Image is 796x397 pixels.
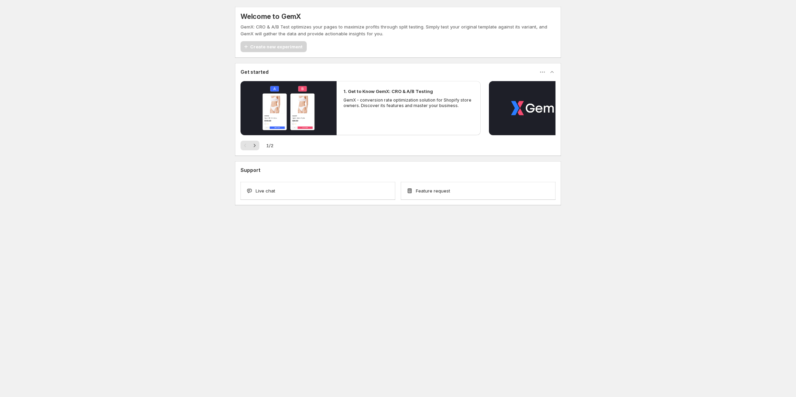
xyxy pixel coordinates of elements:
p: GemX: CRO & A/B Test optimizes your pages to maximize profits through split testing. Simply test ... [241,23,555,37]
p: GemX - conversion rate optimization solution for Shopify store owners. Discover its features and ... [343,97,474,108]
h5: Welcome to GemX [241,12,301,21]
span: Feature request [416,187,450,194]
span: Live chat [256,187,275,194]
h3: Get started [241,69,269,75]
h2: 1. Get to Know GemX: CRO & A/B Testing [343,88,433,95]
span: 1 / 2 [266,142,273,149]
h3: Support [241,167,260,174]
